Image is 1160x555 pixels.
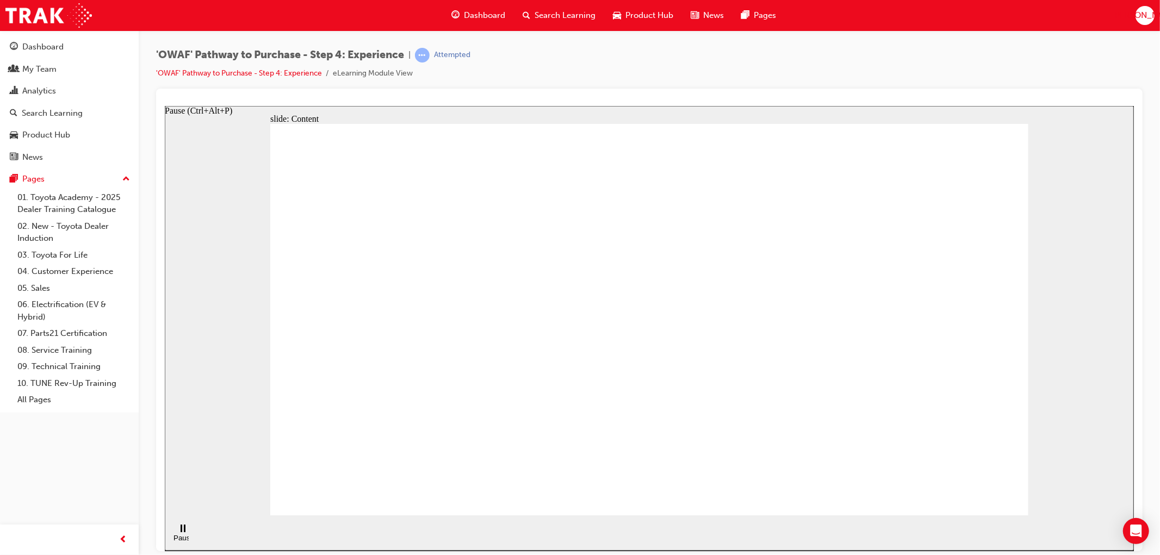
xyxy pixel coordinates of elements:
[13,325,134,342] a: 07. Parts21 Certification
[703,9,724,22] span: News
[22,173,45,185] div: Pages
[4,125,134,145] a: Product Hub
[10,65,18,74] span: people-icon
[4,103,134,123] a: Search Learning
[4,37,134,57] a: Dashboard
[604,4,682,27] a: car-iconProduct Hub
[443,4,514,27] a: guage-iconDashboard
[22,107,83,120] div: Search Learning
[415,48,430,63] span: learningRecordVerb_ATTEMPT-icon
[13,263,134,280] a: 04. Customer Experience
[333,67,413,80] li: eLearning Module View
[10,153,18,163] span: news-icon
[741,9,749,22] span: pages-icon
[4,59,134,79] a: My Team
[4,81,134,101] a: Analytics
[13,391,134,408] a: All Pages
[5,418,24,436] button: Pause (Ctrl+Alt+P)
[10,42,18,52] span: guage-icon
[4,147,134,167] a: News
[9,428,27,444] div: Pause (Ctrl+Alt+P)
[523,9,530,22] span: search-icon
[4,169,134,189] button: Pages
[10,130,18,140] span: car-icon
[682,4,733,27] a: news-iconNews
[22,129,70,141] div: Product Hub
[625,9,673,22] span: Product Hub
[408,49,411,61] span: |
[13,296,134,325] a: 06. Electrification (EV & Hybrid)
[22,41,64,53] div: Dashboard
[156,68,322,78] a: 'OWAF' Pathway to Purchase - Step 4: Experience
[1123,518,1149,544] div: Open Intercom Messenger
[13,280,134,297] a: 05. Sales
[451,9,460,22] span: guage-icon
[514,4,604,27] a: search-iconSearch Learning
[613,9,621,22] span: car-icon
[754,9,776,22] span: Pages
[434,50,470,60] div: Attempted
[4,35,134,169] button: DashboardMy TeamAnalyticsSearch LearningProduct HubNews
[22,63,57,76] div: My Team
[5,3,92,28] img: Trak
[691,9,699,22] span: news-icon
[13,189,134,218] a: 01. Toyota Academy - 2025 Dealer Training Catalogue
[733,4,785,27] a: pages-iconPages
[5,409,24,445] div: playback controls
[10,174,18,184] span: pages-icon
[156,49,404,61] span: 'OWAF' Pathway to Purchase - Step 4: Experience
[22,151,43,164] div: News
[1136,6,1155,25] button: [PERSON_NAME]
[10,86,18,96] span: chart-icon
[13,375,134,392] a: 10. TUNE Rev-Up Training
[464,9,505,22] span: Dashboard
[10,109,17,119] span: search-icon
[122,172,130,186] span: up-icon
[13,247,134,264] a: 03. Toyota For Life
[120,533,128,547] span: prev-icon
[13,218,134,247] a: 02. New - Toyota Dealer Induction
[535,9,595,22] span: Search Learning
[13,342,134,359] a: 08. Service Training
[13,358,134,375] a: 09. Technical Training
[22,85,56,97] div: Analytics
